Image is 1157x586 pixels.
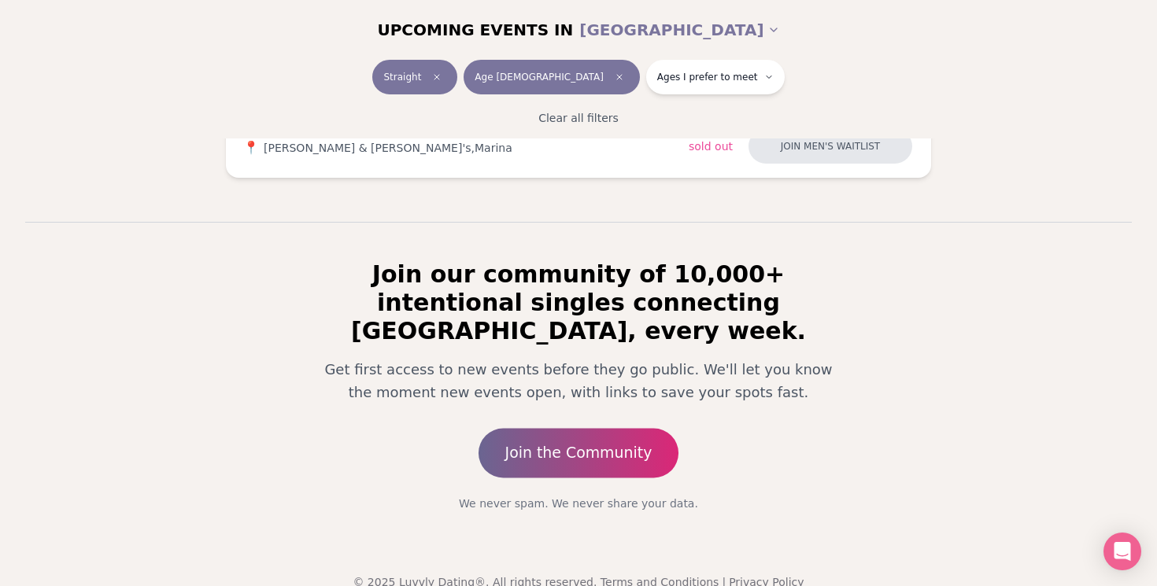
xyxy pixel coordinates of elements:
button: Age [DEMOGRAPHIC_DATA]Clear age [464,60,639,94]
span: [PERSON_NAME] & [PERSON_NAME]'s , Marina [264,140,512,156]
a: Join the Community [479,428,678,477]
p: Get first access to new events before they go public. We'll let you know the moment new events op... [314,358,843,404]
span: Age [DEMOGRAPHIC_DATA] [475,71,603,83]
span: Sold Out [689,140,733,153]
div: Open Intercom Messenger [1103,533,1141,570]
p: We never spam. We never share your data. [301,496,856,511]
span: Straight [383,71,421,83]
span: Clear age [610,68,629,87]
h2: Join our community of 10,000+ intentional singles connecting [GEOGRAPHIC_DATA], every week. [301,260,856,345]
span: Ages I prefer to meet [657,71,758,83]
span: Clear event type filter [427,68,446,87]
button: Ages I prefer to meet [646,60,785,94]
button: Clear all filters [529,101,628,135]
span: UPCOMING EVENTS IN [377,19,573,41]
button: [GEOGRAPHIC_DATA] [579,13,779,47]
span: 📍 [245,142,257,154]
button: StraightClear event type filter [372,60,457,94]
button: Join men's waitlist [749,129,912,164]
